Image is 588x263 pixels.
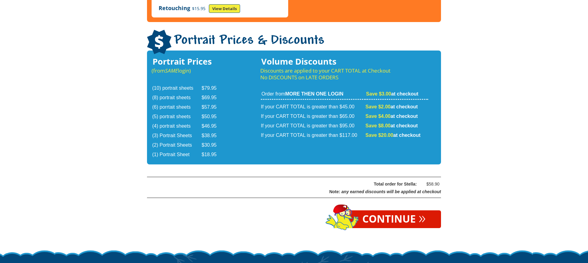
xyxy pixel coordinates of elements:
[202,103,224,112] td: $57.95
[152,58,225,65] h3: Portrait Prices
[165,67,178,74] em: SAME
[152,67,225,74] p: (from login)
[152,84,201,93] td: (10) portrait sheets
[365,123,418,128] strong: at checkout
[152,150,201,159] td: (1) Portrait Sheet
[152,112,201,121] td: (5) portrait sheets
[365,104,418,109] strong: at checkout
[190,6,207,11] span: $15.95
[261,122,365,130] td: If your CART TOTAL is greater than $95.00
[152,131,201,140] td: (3) Portrait Sheets
[329,189,340,194] span: Note:
[202,122,224,131] td: $46.95
[366,91,391,96] span: Save $3.00
[260,67,429,81] p: Discounts are applied to your CART TOTAL at Checkout No DISCOUNTS on LATE ORDERS
[163,180,417,188] div: Total order for Stella:
[261,131,365,140] td: If your CART TOTAL is greater than $117.00
[366,91,418,96] strong: at checkout
[261,112,365,121] td: If your CART TOTAL is greater than $65.00
[152,141,201,150] td: (2) Portrait Sheets
[202,112,224,121] td: $50.95
[347,210,441,228] a: Continue»
[261,91,365,100] td: Order from
[419,214,426,221] span: »
[421,180,439,188] div: $58.90
[365,114,418,119] strong: at checkout
[152,122,201,131] td: (4) portrait sheets
[260,58,429,65] h3: Volume Discounts
[152,93,201,102] td: (8) portrait sheets
[365,133,420,138] strong: at checkout
[341,189,441,194] span: any earned discounts will be applied at checkout
[202,84,224,93] td: $79.95
[365,104,390,109] span: Save $2.00
[202,141,224,150] td: $30.95
[202,131,224,140] td: $38.95
[159,4,281,13] p: Retouching
[147,30,441,55] h1: Portrait Prices & Discounts
[365,133,393,138] span: Save $20.00
[365,114,390,119] span: Save $4.00
[261,100,365,111] td: If your CART TOTAL is greater than $45.00
[202,93,224,102] td: $69.95
[202,150,224,159] td: $18.95
[209,4,240,13] a: View Details
[152,103,201,112] td: (6) porrtait sheets
[285,91,343,96] strong: MORE THEN ONE LOGIN
[365,123,390,128] span: Save $8.00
